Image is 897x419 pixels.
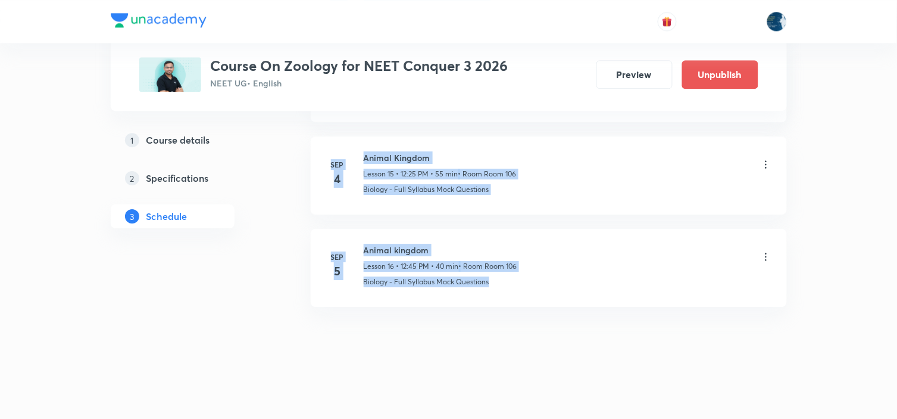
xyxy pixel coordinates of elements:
a: 1Course details [111,128,273,152]
h6: Animal kingdom [364,244,517,256]
p: Lesson 15 • 12:25 PM • 55 min [364,169,458,179]
img: avatar [662,16,673,27]
p: NEET UG • English [211,77,508,89]
p: • Room Room 106 [459,261,517,272]
h6: Sep [326,159,349,170]
p: 3 [125,209,139,224]
p: Biology - Full Syllabus Mock Questions [364,277,489,287]
h4: 4 [326,170,349,188]
h5: Course details [146,133,210,147]
h3: Course On Zoology for NEET Conquer 3 2026 [211,57,508,75]
h4: 5 [326,262,349,280]
h6: Animal Kingdom [364,151,517,164]
p: 1 [125,133,139,147]
h5: Schedule [146,209,187,224]
h5: Specifications [146,171,209,185]
img: Company Logo [111,13,207,27]
img: Lokeshwar Chiluveru [767,11,787,32]
button: Preview [596,60,673,89]
button: Unpublish [682,60,758,89]
p: Biology - Full Syllabus Mock Questions [364,184,489,195]
a: Company Logo [111,13,207,30]
button: avatar [658,12,677,31]
h6: Sep [326,252,349,262]
img: FA3614E2-7B24-4640-B2FC-131BFEBF978A_plus.png [139,57,201,92]
a: 2Specifications [111,166,273,190]
p: 2 [125,171,139,185]
p: Lesson 16 • 12:45 PM • 40 min [364,261,459,272]
p: • Room Room 106 [458,169,517,179]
